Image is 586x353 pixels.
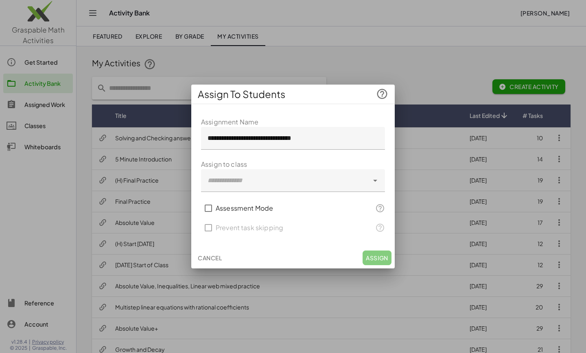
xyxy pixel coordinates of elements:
label: Assessment Mode [216,198,273,218]
button: Cancel [195,251,225,265]
label: Assignment Name [201,117,258,127]
span: Assign To Students [198,88,285,101]
label: Assign to class [201,159,247,169]
span: Cancel [198,254,222,261]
